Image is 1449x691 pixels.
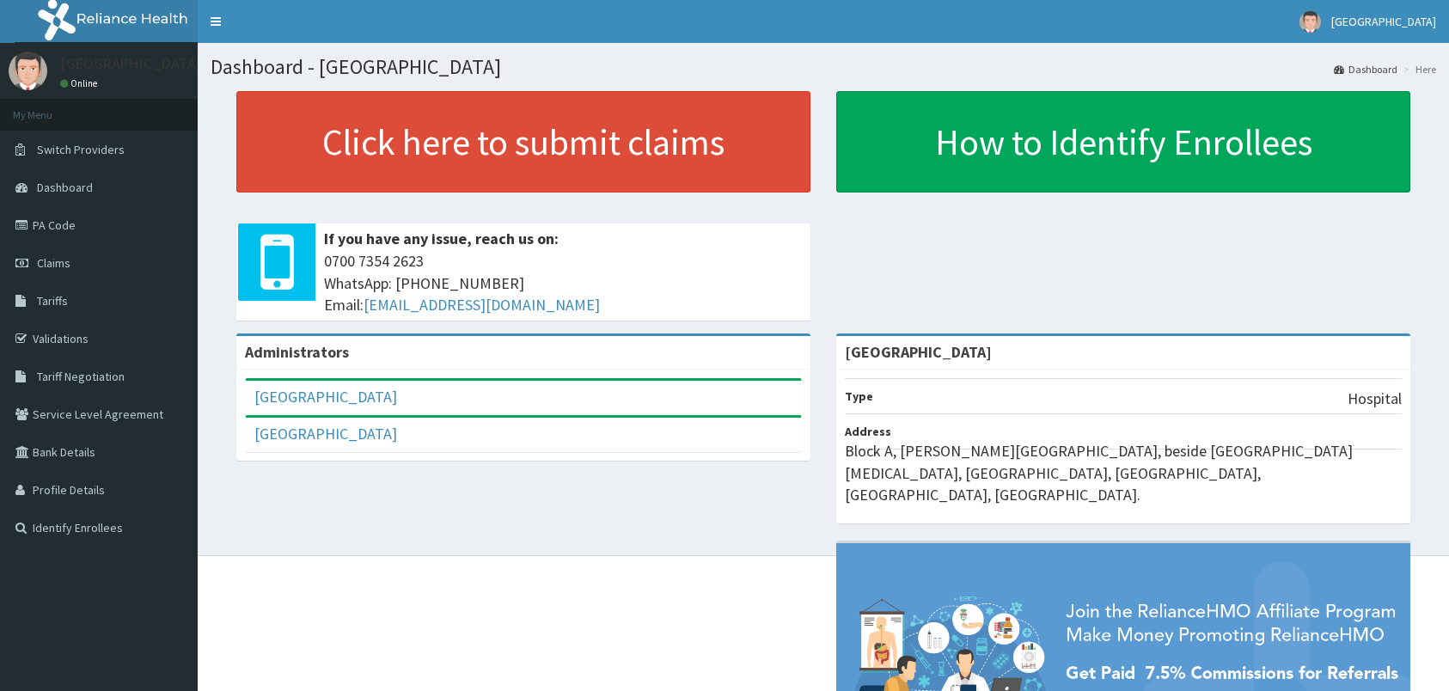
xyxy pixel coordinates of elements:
span: [GEOGRAPHIC_DATA] [1331,14,1436,29]
b: Administrators [245,342,349,362]
span: Tariff Negotiation [37,369,125,384]
p: Hospital [1348,388,1402,410]
b: Type [845,388,873,404]
a: How to Identify Enrollees [836,91,1410,193]
b: If you have any issue, reach us on: [324,229,559,248]
strong: [GEOGRAPHIC_DATA] [845,342,992,362]
p: [GEOGRAPHIC_DATA] [60,56,202,71]
a: Click here to submit claims [236,91,810,193]
h1: Dashboard - [GEOGRAPHIC_DATA] [211,56,1436,78]
a: Online [60,77,101,89]
span: Tariffs [37,293,68,309]
p: Block A, [PERSON_NAME][GEOGRAPHIC_DATA], beside [GEOGRAPHIC_DATA][MEDICAL_DATA], [GEOGRAPHIC_DATA... [845,440,1402,506]
img: User Image [9,52,47,90]
span: 0700 7354 2623 WhatsApp: [PHONE_NUMBER] Email: [324,250,802,316]
a: [GEOGRAPHIC_DATA] [254,387,397,407]
b: Address [845,424,891,439]
a: Dashboard [1334,62,1397,76]
span: Claims [37,255,70,271]
span: Switch Providers [37,142,125,157]
span: Dashboard [37,180,93,195]
a: [EMAIL_ADDRESS][DOMAIN_NAME] [364,295,600,315]
a: [GEOGRAPHIC_DATA] [254,424,397,443]
li: Here [1399,62,1436,76]
img: User Image [1299,11,1321,33]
